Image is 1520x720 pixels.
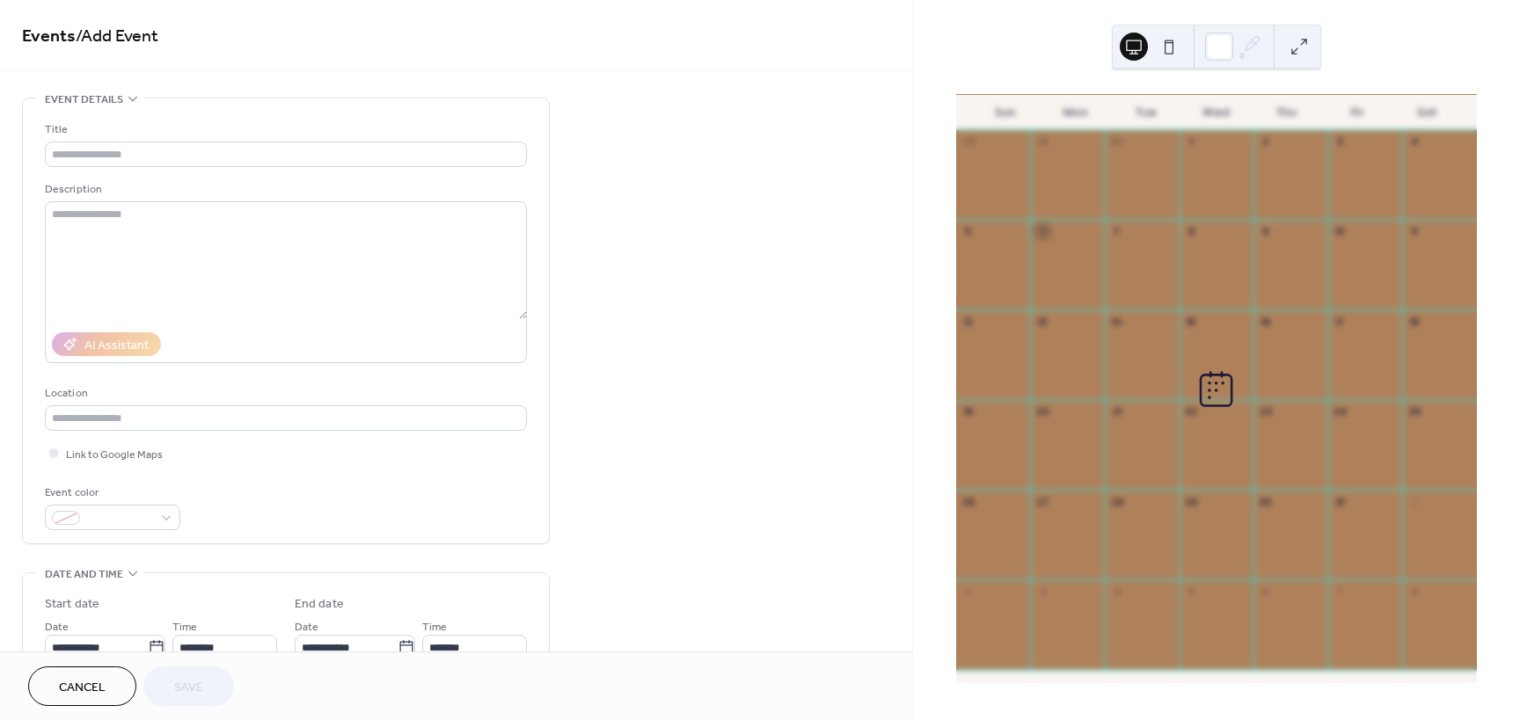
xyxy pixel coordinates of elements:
[1407,315,1421,328] div: 18
[961,135,975,149] div: 28
[1035,405,1049,418] div: 20
[1259,135,1272,149] div: 2
[422,618,447,636] span: Time
[1110,225,1123,238] div: 7
[1185,225,1198,238] div: 8
[22,19,76,54] a: Events
[1259,495,1272,508] div: 30
[1334,405,1347,418] div: 24
[1110,495,1123,508] div: 28
[1407,495,1421,508] div: 1
[961,225,975,238] div: 5
[295,618,318,636] span: Date
[1259,405,1272,418] div: 23
[1392,95,1463,130] div: Sat
[961,495,975,508] div: 26
[45,484,177,502] div: Event color
[1322,95,1392,130] div: Fri
[961,585,975,598] div: 2
[45,595,99,614] div: Start date
[1035,495,1049,508] div: 27
[1334,135,1347,149] div: 3
[961,405,975,418] div: 19
[1110,135,1123,149] div: 30
[28,666,136,706] button: Cancel
[45,565,123,584] span: Date and time
[1035,135,1049,149] div: 29
[295,595,344,614] div: End date
[1334,585,1347,598] div: 7
[1259,585,1272,598] div: 6
[1334,315,1347,328] div: 17
[1407,405,1421,418] div: 25
[45,180,523,199] div: Description
[1259,315,1272,328] div: 16
[1185,405,1198,418] div: 22
[1110,315,1123,328] div: 14
[1334,225,1347,238] div: 10
[1185,495,1198,508] div: 29
[1035,585,1049,598] div: 3
[1181,95,1252,130] div: Wed
[59,679,106,697] span: Cancel
[1111,95,1181,130] div: Tue
[76,19,158,54] span: / Add Event
[45,618,69,636] span: Date
[45,120,523,139] div: Title
[66,446,163,464] span: Link to Google Maps
[45,384,523,403] div: Location
[1407,135,1421,149] div: 4
[1407,225,1421,238] div: 11
[1252,95,1322,130] div: Thu
[1110,585,1123,598] div: 4
[970,95,1041,130] div: Sun
[1185,585,1198,598] div: 5
[1035,315,1049,328] div: 13
[1110,405,1123,418] div: 21
[1259,225,1272,238] div: 9
[1407,585,1421,598] div: 8
[1185,135,1198,149] div: 1
[45,91,123,109] span: Event details
[1334,495,1347,508] div: 31
[1041,95,1111,130] div: Mon
[1035,225,1049,238] div: 6
[1185,315,1198,328] div: 15
[961,315,975,328] div: 12
[172,618,197,636] span: Time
